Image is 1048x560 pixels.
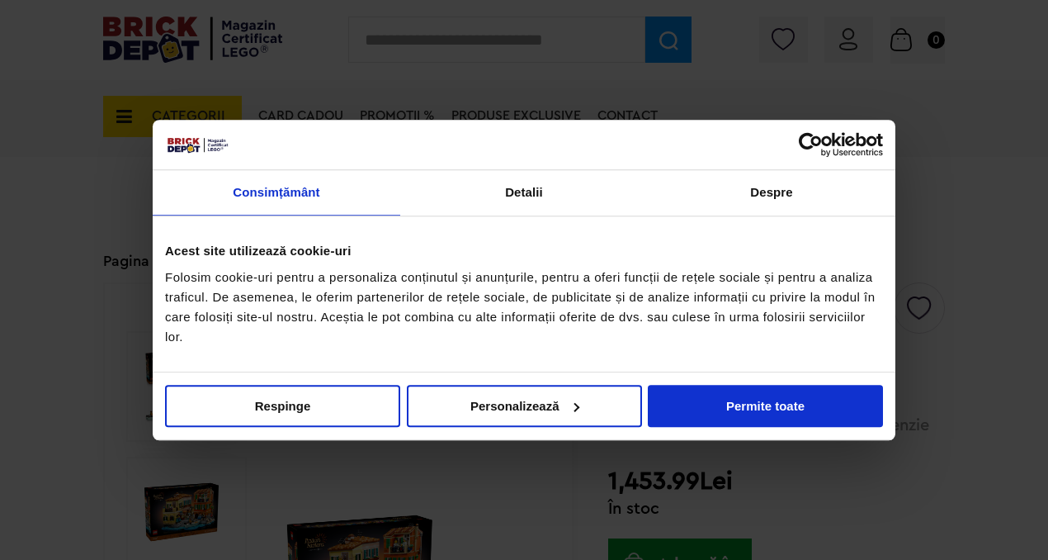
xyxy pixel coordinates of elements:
img: siglă [165,135,229,154]
button: Permite toate [648,385,883,427]
a: Detalii [400,170,648,216]
div: Folosim cookie-uri pentru a personaliza conținutul și anunțurile, pentru a oferi funcții de rețel... [165,268,883,347]
a: Usercentrics Cookiebot - opens in a new window [739,132,883,157]
button: Respinge [165,385,400,427]
a: Consimțământ [153,170,400,216]
div: Acest site utilizează cookie-uri [165,241,883,261]
a: Despre [648,170,895,216]
button: Personalizează [407,385,642,427]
